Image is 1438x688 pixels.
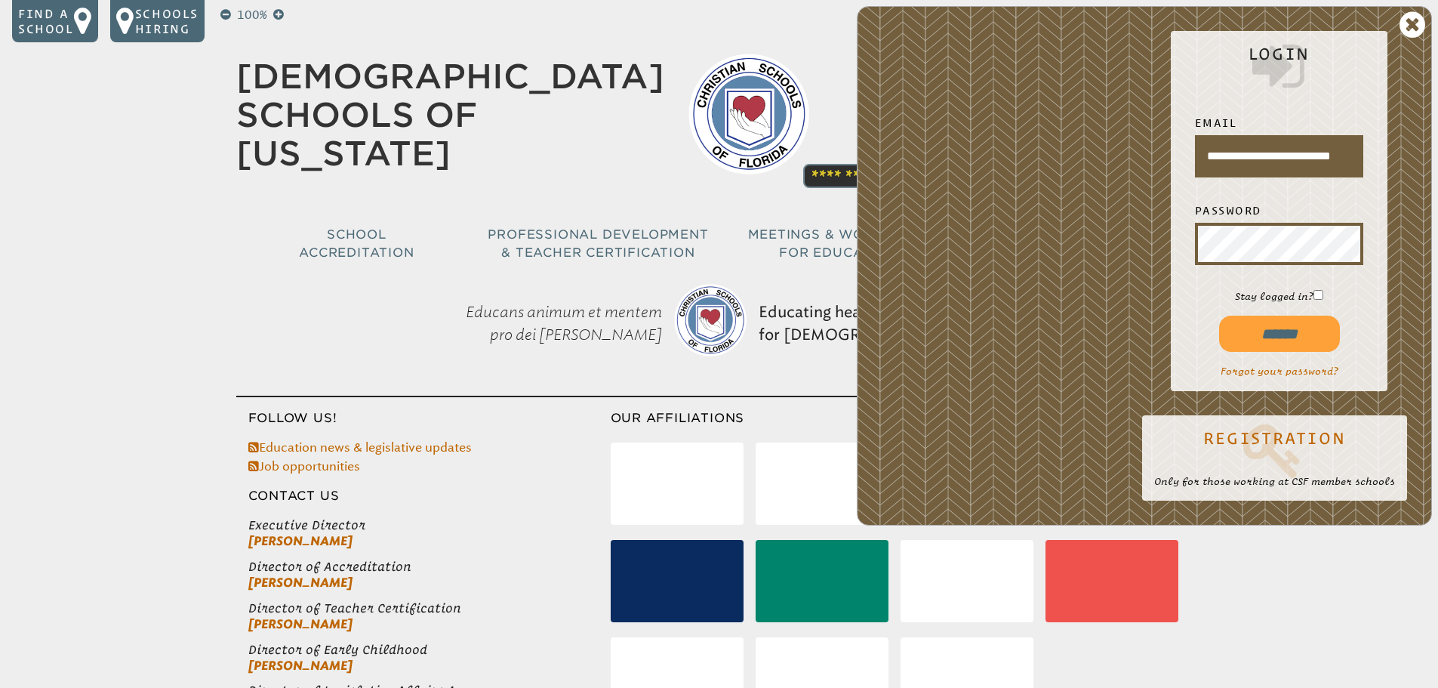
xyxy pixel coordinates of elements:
span: Director of Early Childhood [248,642,611,658]
a: Forgot your password? [1221,366,1338,377]
span: School Accreditation [299,227,414,260]
h2: Login [1183,45,1375,96]
span: Professional Development & Teacher Certification [488,227,708,260]
p: Only for those working at CSF member schools [1154,474,1395,489]
img: csf-logo-web-colors.png [674,284,747,356]
img: csf-logo-web-colors.png [688,54,809,174]
p: Educating hearts and minds for [DEMOGRAPHIC_DATA]’s glory [753,263,1024,384]
a: [PERSON_NAME] [248,659,353,673]
a: [PERSON_NAME] [248,575,353,590]
p: Schools Hiring [135,6,199,36]
span: Meetings & Workshops for Educators [748,227,932,260]
p: 100% [234,6,270,24]
a: Job opportunities [248,459,360,474]
p: Educans animum et mentem pro dei [PERSON_NAME] [414,263,668,384]
a: [DEMOGRAPHIC_DATA] Schools of [US_STATE] [236,57,664,173]
h3: Follow Us! [236,409,611,427]
p: Find a school [18,6,74,36]
span: Executive Director [248,517,611,533]
h3: Our Affiliations [611,409,1202,427]
label: Email [1195,114,1363,132]
label: Password [1195,202,1363,220]
span: Director of Accreditation [248,559,611,575]
p: Stay logged in? [1183,289,1375,304]
span: Director of Teacher Certification [248,600,611,616]
a: Education news & legislative updates [248,440,472,455]
h3: Contact Us [236,487,611,505]
a: Registration [1154,420,1395,480]
a: [PERSON_NAME] [248,617,353,631]
p: The agency that [US_STATE]’s [DEMOGRAPHIC_DATA] schools rely on for best practices in accreditati... [833,63,1202,184]
a: [PERSON_NAME] [248,534,353,548]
